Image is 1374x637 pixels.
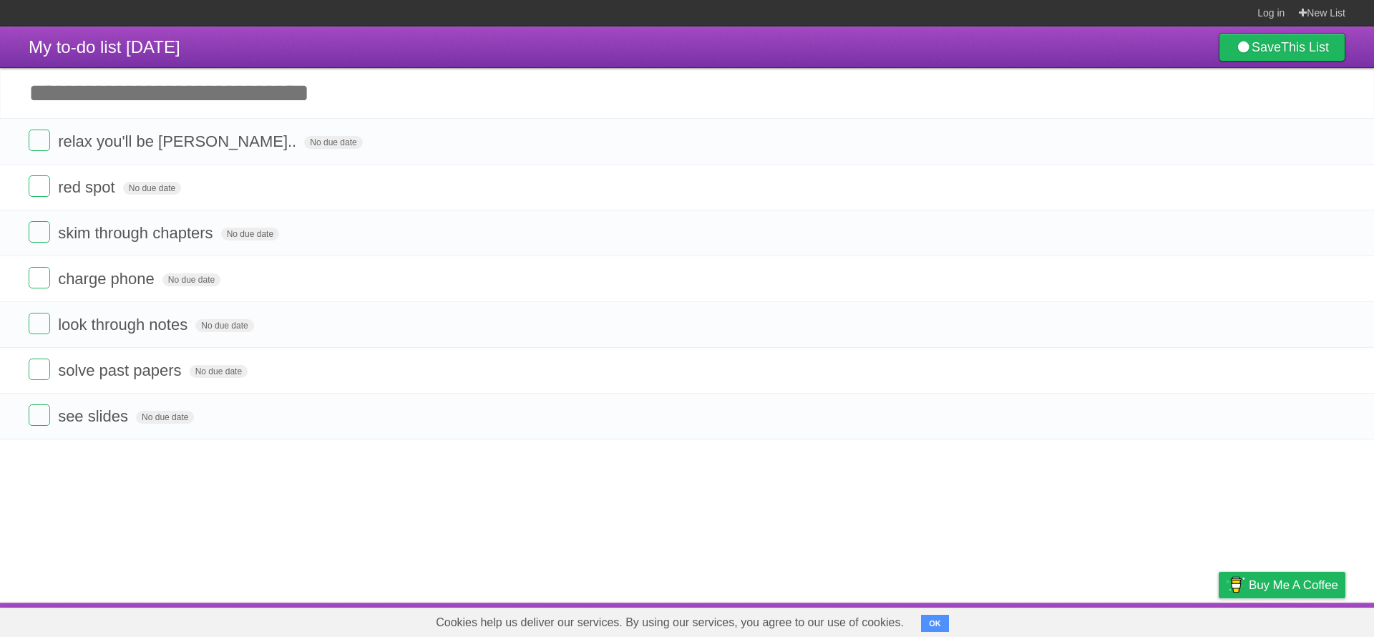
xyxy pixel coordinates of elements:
[29,359,50,380] label: Done
[29,175,50,197] label: Done
[195,319,253,332] span: No due date
[58,316,191,334] span: look through notes
[58,361,185,379] span: solve past papers
[58,224,216,242] span: skim through chapters
[29,37,180,57] span: My to-do list [DATE]
[58,407,132,425] span: see slides
[29,267,50,288] label: Done
[58,132,300,150] span: relax you'll be [PERSON_NAME]..
[304,136,362,149] span: No due date
[1281,40,1329,54] b: This List
[58,270,158,288] span: charge phone
[29,313,50,334] label: Done
[136,411,194,424] span: No due date
[29,130,50,151] label: Done
[1200,606,1237,633] a: Privacy
[221,228,279,240] span: No due date
[1255,606,1345,633] a: Suggest a feature
[1226,573,1245,597] img: Buy me a coffee
[1076,606,1134,633] a: Developers
[29,221,50,243] label: Done
[162,273,220,286] span: No due date
[1219,33,1345,62] a: SaveThis List
[1249,573,1338,598] span: Buy me a coffee
[1028,606,1058,633] a: About
[422,608,918,637] span: Cookies help us deliver our services. By using our services, you agree to our use of cookies.
[123,182,181,195] span: No due date
[29,404,50,426] label: Done
[1151,606,1183,633] a: Terms
[921,615,949,632] button: OK
[1219,572,1345,598] a: Buy me a coffee
[190,365,248,378] span: No due date
[58,178,119,196] span: red spot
